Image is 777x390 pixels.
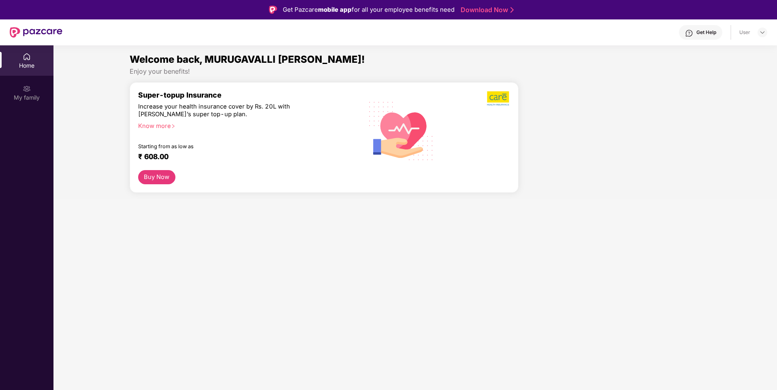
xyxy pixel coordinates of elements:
[23,85,31,93] img: svg+xml;base64,PHN2ZyB3aWR0aD0iMjAiIGhlaWdodD0iMjAiIHZpZXdCb3g9IjAgMCAyMCAyMCIgZmlsbD0ibm9uZSIgeG...
[696,29,716,36] div: Get Help
[269,6,277,14] img: Logo
[283,5,455,15] div: Get Pazcare for all your employee benefits need
[130,67,701,76] div: Enjoy your benefits!
[138,122,350,128] div: Know more
[171,124,175,128] span: right
[318,6,352,13] strong: mobile app
[138,143,321,149] div: Starting from as low as
[10,27,62,38] img: New Pazcare Logo
[138,91,355,99] div: Super-topup Insurance
[487,91,510,106] img: b5dec4f62d2307b9de63beb79f102df3.png
[23,53,31,61] img: svg+xml;base64,PHN2ZyBpZD0iSG9tZSIgeG1sbnM9Imh0dHA6Ly93d3cudzMub3JnLzIwMDAvc3ZnIiB3aWR0aD0iMjAiIG...
[138,103,320,119] div: Increase your health insurance cover by Rs. 20L with [PERSON_NAME]’s super top-up plan.
[138,152,347,162] div: ₹ 608.00
[685,29,693,37] img: svg+xml;base64,PHN2ZyBpZD0iSGVscC0zMngzMiIgeG1sbnM9Imh0dHA6Ly93d3cudzMub3JnLzIwMDAvc3ZnIiB3aWR0aD...
[138,170,175,184] button: Buy Now
[130,53,365,65] span: Welcome back, MURUGAVALLI [PERSON_NAME]!
[363,91,440,170] img: svg+xml;base64,PHN2ZyB4bWxucz0iaHR0cDovL3d3dy53My5vcmcvMjAwMC9zdmciIHhtbG5zOnhsaW5rPSJodHRwOi8vd3...
[739,29,750,36] div: User
[510,6,514,14] img: Stroke
[759,29,766,36] img: svg+xml;base64,PHN2ZyBpZD0iRHJvcGRvd24tMzJ4MzIiIHhtbG5zPSJodHRwOi8vd3d3LnczLm9yZy8yMDAwL3N2ZyIgd2...
[461,6,511,14] a: Download Now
